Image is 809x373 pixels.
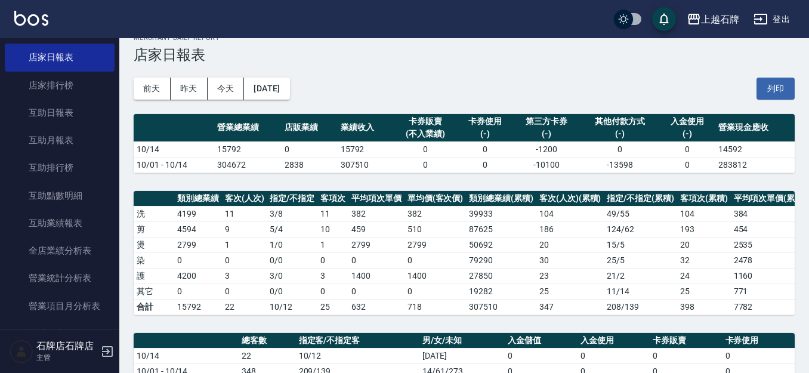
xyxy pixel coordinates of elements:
[134,47,795,63] h3: 店家日報表
[404,268,467,283] td: 1400
[404,191,467,206] th: 單均價(客次價)
[5,264,115,292] a: 營業統計分析表
[267,221,317,237] td: 5 / 4
[174,237,222,252] td: 2799
[317,299,348,315] td: 25
[677,268,731,283] td: 24
[715,141,795,157] td: 14592
[677,191,731,206] th: 客項次(累積)
[466,252,536,268] td: 79290
[348,206,404,221] td: 382
[677,221,731,237] td: 193
[578,348,650,363] td: 0
[404,299,467,315] td: 718
[516,128,578,140] div: (-)
[134,252,174,268] td: 染
[5,127,115,154] a: 互助月報表
[604,237,677,252] td: 15 / 5
[715,157,795,172] td: 283812
[580,141,660,157] td: 0
[171,78,208,100] button: 昨天
[239,348,296,363] td: 22
[267,206,317,221] td: 3 / 8
[536,283,604,299] td: 25
[505,333,577,349] th: 入金儲值
[578,333,650,349] th: 入金使用
[396,115,454,128] div: 卡券販賣
[404,221,467,237] td: 510
[677,237,731,252] td: 20
[282,141,337,157] td: 0
[348,283,404,299] td: 0
[583,128,657,140] div: (-)
[457,141,512,157] td: 0
[222,206,267,221] td: 11
[267,237,317,252] td: 1 / 0
[296,333,420,349] th: 指定客/不指定客
[663,115,712,128] div: 入金使用
[404,237,467,252] td: 2799
[604,206,677,221] td: 49 / 55
[466,299,536,315] td: 307510
[174,283,222,299] td: 0
[317,191,348,206] th: 客項次
[214,141,282,157] td: 15792
[134,141,214,157] td: 10/14
[348,299,404,315] td: 632
[466,206,536,221] td: 39933
[5,44,115,71] a: 店家日報表
[722,333,795,349] th: 卡券使用
[756,78,795,100] button: 列印
[174,299,222,315] td: 15792
[134,268,174,283] td: 護
[267,268,317,283] td: 3 / 0
[5,72,115,99] a: 店家排行榜
[660,141,715,157] td: 0
[174,268,222,283] td: 4200
[677,283,731,299] td: 25
[174,252,222,268] td: 0
[282,157,337,172] td: 2838
[652,7,676,31] button: save
[208,78,245,100] button: 今天
[267,283,317,299] td: 0 / 0
[457,157,512,172] td: 0
[404,252,467,268] td: 0
[5,292,115,320] a: 營業項目月分析表
[460,115,510,128] div: 卡券使用
[5,237,115,264] a: 全店業績分析表
[282,114,337,142] th: 店販業績
[134,157,214,172] td: 10/01 - 10/14
[466,283,536,299] td: 19282
[536,268,604,283] td: 23
[317,237,348,252] td: 1
[222,283,267,299] td: 0
[677,252,731,268] td: 32
[239,333,296,349] th: 總客數
[604,191,677,206] th: 指定/不指定(累積)
[513,157,580,172] td: -10100
[174,221,222,237] td: 4594
[14,11,48,26] img: Logo
[317,206,348,221] td: 11
[267,252,317,268] td: 0 / 0
[134,237,174,252] td: 燙
[317,268,348,283] td: 3
[505,348,577,363] td: 0
[214,114,282,142] th: 營業總業績
[348,191,404,206] th: 平均項次單價
[348,252,404,268] td: 0
[460,128,510,140] div: (-)
[267,191,317,206] th: 指定/不指定
[404,283,467,299] td: 0
[419,333,505,349] th: 男/女/未知
[583,115,657,128] div: 其他付款方式
[134,348,239,363] td: 10/14
[222,191,267,206] th: 客次(人次)
[466,268,536,283] td: 27850
[317,252,348,268] td: 0
[5,320,115,347] a: 設計師業績表
[134,114,795,173] table: a dense table
[222,268,267,283] td: 3
[660,157,715,172] td: 0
